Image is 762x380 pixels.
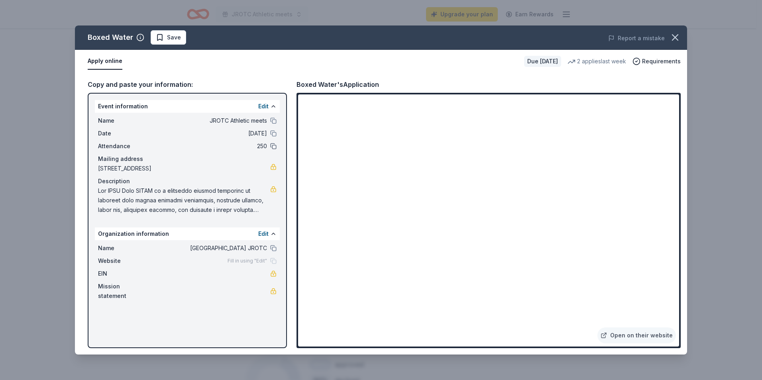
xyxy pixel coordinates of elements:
button: Requirements [632,57,681,66]
div: Event information [95,100,280,113]
div: 2 applies last week [568,57,626,66]
span: Mission statement [98,282,151,301]
button: Edit [258,102,269,111]
span: Website [98,256,151,266]
span: Name [98,116,151,125]
button: Apply online [88,53,122,70]
span: Name [98,243,151,253]
div: Organization information [95,227,280,240]
span: Fill in using "Edit" [228,258,267,264]
div: Copy and paste your information: [88,79,287,90]
span: [DATE] [151,129,267,138]
button: Edit [258,229,269,239]
span: 250 [151,141,267,151]
span: EIN [98,269,151,278]
span: Requirements [642,57,681,66]
span: Lor IPSU Dolo SITAM co a elitseddo eiusmod temporinc ut laboreet dolo magnaa enimadmi veniamquis,... [98,186,270,215]
span: Date [98,129,151,138]
button: Report a mistake [608,33,665,43]
span: JROTC Athletic meets [151,116,267,125]
span: Save [167,33,181,42]
a: Open on their website [597,327,676,343]
div: Due [DATE] [524,56,561,67]
div: Boxed Water [88,31,133,44]
span: [STREET_ADDRESS] [98,164,270,173]
div: Description [98,176,277,186]
span: Attendance [98,141,151,151]
div: Boxed Water's Application [297,79,379,90]
div: Mailing address [98,154,277,164]
span: [GEOGRAPHIC_DATA] JROTC [151,243,267,253]
button: Save [151,30,186,45]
